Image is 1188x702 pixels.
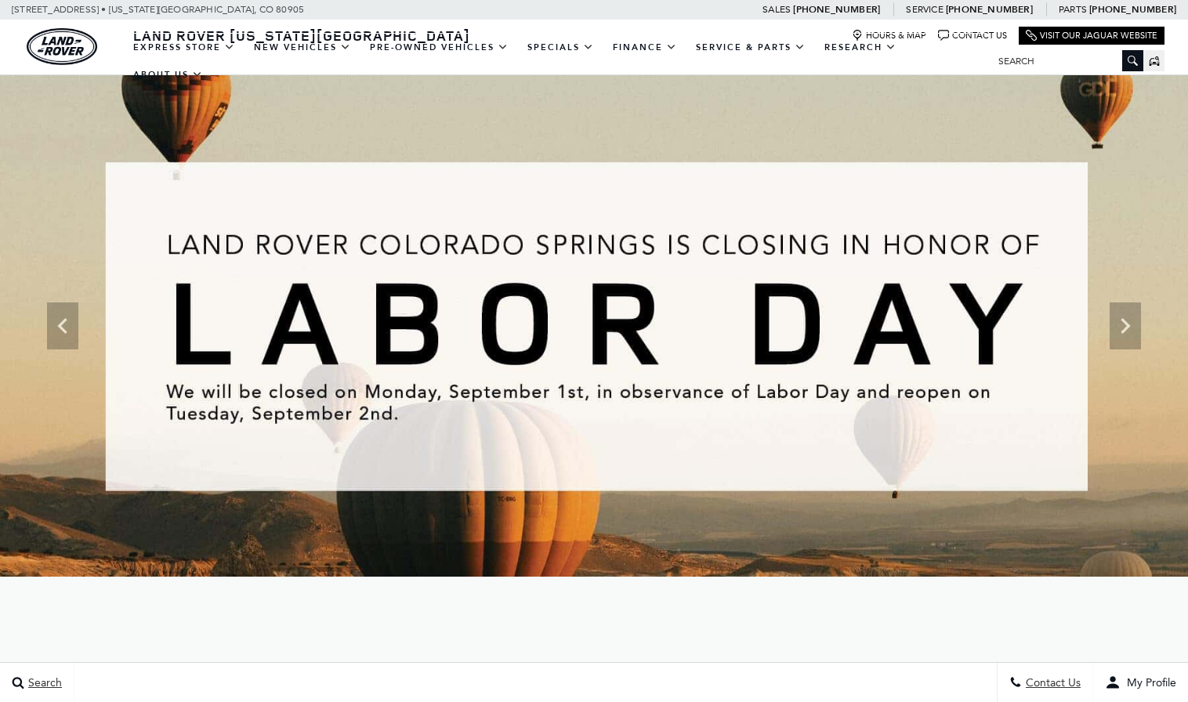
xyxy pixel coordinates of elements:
img: Land Rover [27,28,97,65]
span: Contact Us [1022,676,1081,689]
span: Search [24,676,62,689]
a: Specials [518,34,603,61]
a: New Vehicles [244,34,360,61]
a: EXPRESS STORE [124,34,244,61]
a: Research [815,34,906,61]
a: Pre-Owned Vehicles [360,34,518,61]
a: Visit Our Jaguar Website [1026,30,1157,42]
a: About Us [124,61,212,89]
span: Parts [1059,4,1087,15]
nav: Main Navigation [124,34,987,89]
a: land-rover [27,28,97,65]
a: [PHONE_NUMBER] [1089,3,1176,16]
button: user-profile-menu [1093,663,1188,702]
a: Contact Us [938,30,1007,42]
span: My Profile [1121,676,1176,689]
span: Land Rover [US_STATE][GEOGRAPHIC_DATA] [133,26,470,45]
a: Service & Parts [686,34,815,61]
a: Finance [603,34,686,61]
span: Service [906,4,943,15]
a: [STREET_ADDRESS] • [US_STATE][GEOGRAPHIC_DATA], CO 80905 [12,4,304,15]
a: [PHONE_NUMBER] [793,3,880,16]
span: Sales [762,4,791,15]
a: Land Rover [US_STATE][GEOGRAPHIC_DATA] [124,26,480,45]
a: [PHONE_NUMBER] [946,3,1033,16]
input: Search [987,52,1143,71]
a: Hours & Map [852,30,926,42]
